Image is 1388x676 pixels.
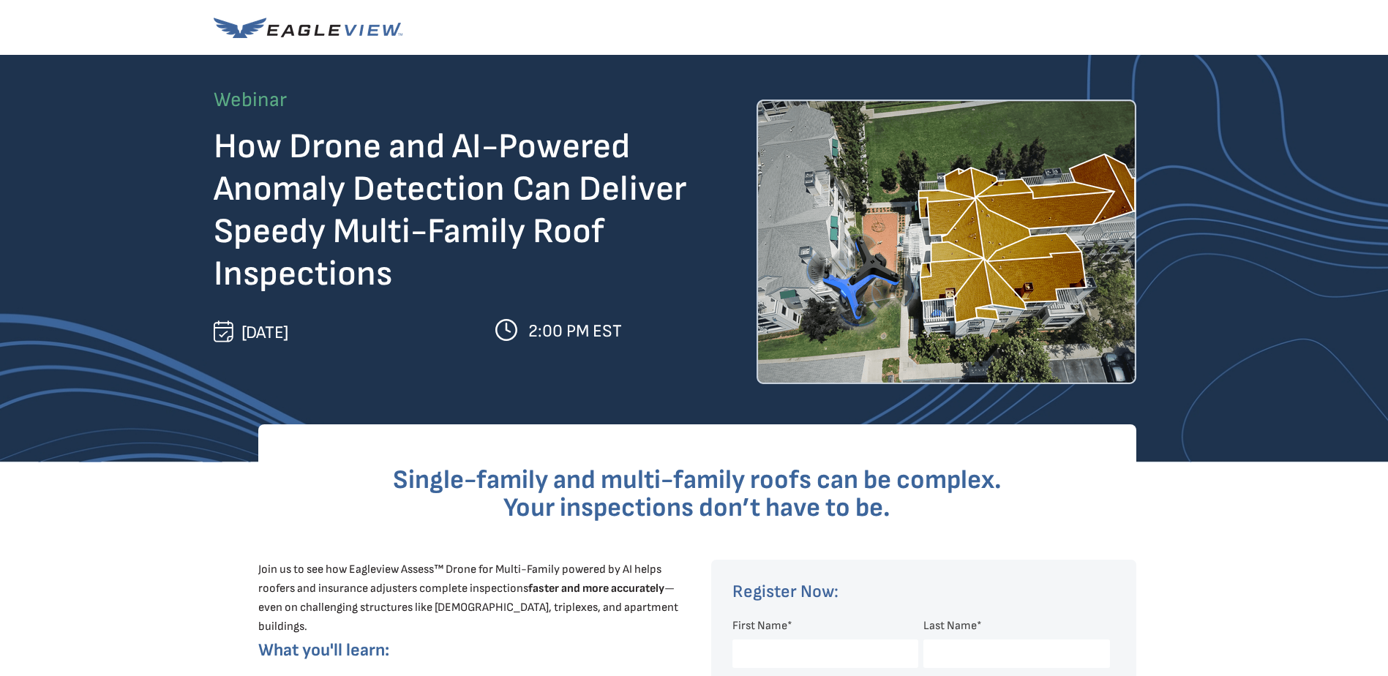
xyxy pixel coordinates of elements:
span: Register Now: [732,581,839,602]
span: First Name [732,619,787,633]
span: Webinar [214,88,287,112]
span: What you'll learn: [258,639,389,661]
span: 2:00 PM EST [528,320,622,342]
strong: faster and more accurately [528,582,664,596]
span: Join us to see how Eagleview Assess™ Drone for Multi-Family powered by AI helps roofers and insur... [258,563,678,634]
span: Your inspections don’t have to be. [503,492,890,524]
img: Drone flying over a multi-family home [757,99,1136,384]
span: How Drone and AI-Powered Anomaly Detection Can Deliver Speedy Multi-Family Roof Inspections [214,126,686,295]
span: Single-family and multi-family roofs can be complex. [393,465,1002,496]
span: Last Name [923,619,977,633]
span: [DATE] [241,322,288,343]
